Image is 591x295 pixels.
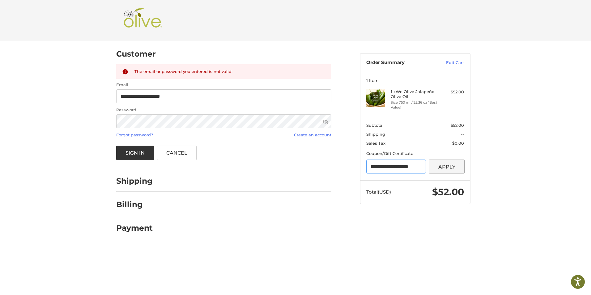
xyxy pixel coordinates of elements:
h2: Shipping [116,176,153,186]
p: We're away right now. Please check back later! [9,9,70,14]
span: -- [461,132,464,137]
img: Shop We Olive [122,8,164,33]
h3: 1 Item [366,78,464,83]
button: Sign In [116,146,154,160]
li: Size 750 ml / 25.36 oz *Best Value! [391,100,438,110]
button: Apply [429,160,465,173]
span: Shipping [366,132,385,137]
span: $52.00 [451,123,464,128]
h3: Order Summary [366,60,433,66]
h2: Customer [116,49,156,59]
h2: Payment [116,223,153,233]
label: Email [116,82,331,88]
span: Subtotal [366,123,384,128]
h2: Billing [116,200,152,209]
a: Create an account [294,132,331,137]
h4: 1 x We Olive Jalapeño Olive Oil [391,89,438,99]
div: The email or password you entered is not valid. [134,68,325,75]
span: $52.00 [432,186,464,198]
a: Forgot password? [116,132,153,137]
span: $0.00 [452,141,464,146]
a: Cancel [157,146,197,160]
button: Open LiveChat chat widget [71,8,79,15]
label: Password [116,107,331,113]
span: Total (USD) [366,189,391,195]
a: Edit Cart [433,60,464,66]
input: Gift Certificate or Coupon Code [366,160,426,173]
div: Coupon/Gift Certificate [366,151,464,157]
span: Sales Tax [366,141,385,146]
div: $52.00 [440,89,464,95]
